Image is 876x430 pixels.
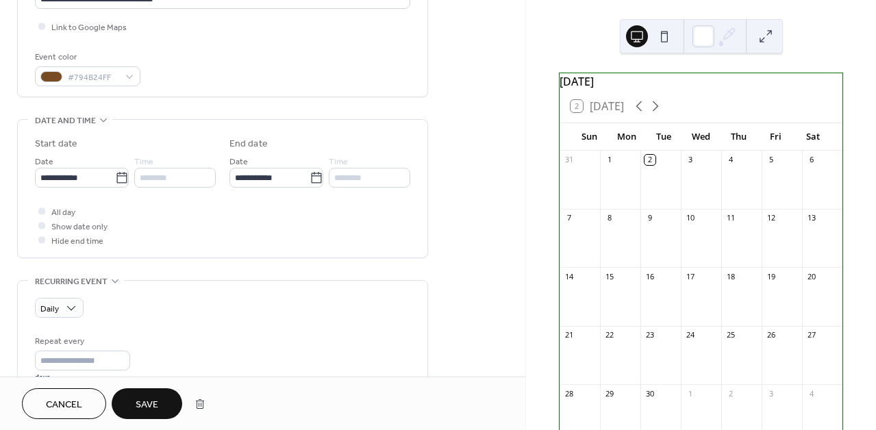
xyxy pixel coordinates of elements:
[806,388,816,399] div: 4
[22,388,106,419] button: Cancel
[725,271,736,281] div: 18
[134,155,153,169] span: Time
[645,155,655,165] div: 2
[806,271,816,281] div: 20
[685,330,695,340] div: 24
[51,234,103,249] span: Hide end time
[51,21,127,35] span: Link to Google Maps
[564,155,574,165] div: 31
[604,155,614,165] div: 1
[560,73,842,90] div: [DATE]
[35,155,53,169] span: Date
[571,123,608,151] div: Sun
[725,213,736,223] div: 11
[229,155,248,169] span: Date
[608,123,645,151] div: Mon
[564,388,574,399] div: 28
[136,398,158,412] span: Save
[604,388,614,399] div: 29
[604,330,614,340] div: 22
[685,388,695,399] div: 1
[229,137,268,151] div: End date
[766,213,776,223] div: 12
[46,398,82,412] span: Cancel
[564,213,574,223] div: 7
[806,330,816,340] div: 27
[51,220,108,234] span: Show date only
[766,271,776,281] div: 19
[645,388,655,399] div: 30
[685,213,695,223] div: 10
[766,388,776,399] div: 3
[35,373,130,383] div: days
[604,271,614,281] div: 15
[35,275,108,289] span: Recurring event
[766,155,776,165] div: 5
[40,301,59,317] span: Daily
[725,388,736,399] div: 2
[35,50,138,64] div: Event color
[725,330,736,340] div: 25
[645,123,682,151] div: Tue
[757,123,794,151] div: Fri
[68,71,118,85] span: #794B24FF
[35,334,127,349] div: Repeat every
[685,271,695,281] div: 17
[645,213,655,223] div: 9
[564,330,574,340] div: 21
[35,137,77,151] div: Start date
[806,155,816,165] div: 6
[51,205,75,220] span: All day
[806,213,816,223] div: 13
[112,388,182,419] button: Save
[645,330,655,340] div: 23
[35,114,96,128] span: Date and time
[720,123,757,151] div: Thu
[564,271,574,281] div: 14
[329,155,348,169] span: Time
[604,213,614,223] div: 8
[683,123,720,151] div: Wed
[685,155,695,165] div: 3
[645,271,655,281] div: 16
[766,330,776,340] div: 26
[725,155,736,165] div: 4
[794,123,831,151] div: Sat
